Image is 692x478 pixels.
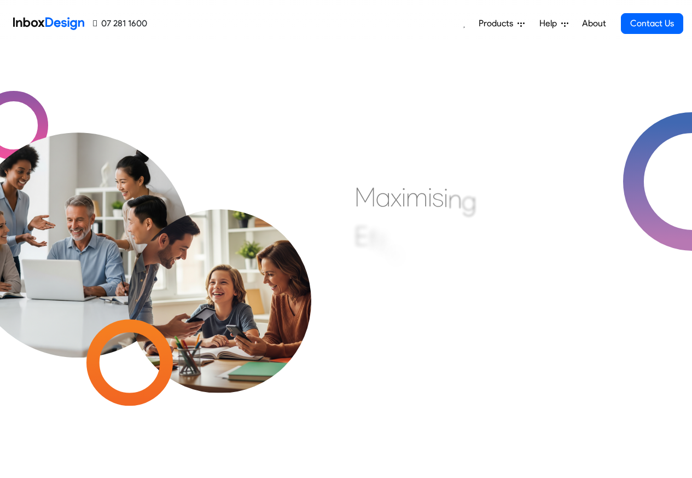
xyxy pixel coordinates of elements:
div: i [402,181,406,214]
div: M [354,181,376,214]
div: i [403,243,408,275]
span: Products [479,17,517,30]
div: s [432,181,444,214]
div: c [390,237,403,269]
div: f [377,227,386,260]
a: Contact Us [621,13,683,34]
div: i [444,181,448,214]
a: Products [474,13,529,34]
div: g [462,185,476,217]
div: f [368,223,377,256]
div: Maximising Efficient & Engagement, Connecting Schools, Families, and Students. [354,181,620,345]
div: E [354,220,368,252]
a: About [579,13,609,34]
a: Help [535,13,573,34]
span: Help [539,17,561,30]
a: 07 281 1600 [93,17,147,30]
div: x [391,181,402,214]
div: m [406,181,428,214]
img: parents_with_child.png [105,164,334,393]
div: i [428,181,432,214]
div: i [386,232,390,264]
div: a [376,181,391,214]
div: n [448,182,462,215]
